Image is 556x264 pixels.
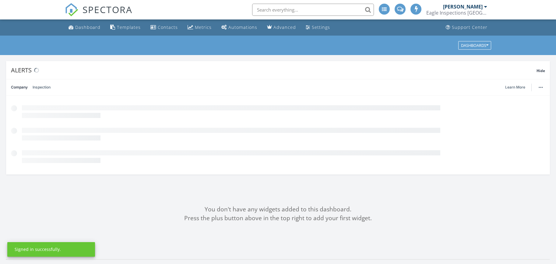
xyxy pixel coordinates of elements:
div: [PERSON_NAME] [443,4,483,10]
div: Alerts [11,66,537,74]
span: Hide [537,68,545,73]
span: SPECTORA [83,3,132,16]
a: Settings [303,22,333,33]
div: Automations [228,24,257,30]
div: You don't have any widgets added to this dashboard. [6,205,550,214]
a: Metrics [185,22,214,33]
button: Dashboards [458,41,491,50]
a: SPECTORA [65,8,132,21]
img: ellipsis-632cfdd7c38ec3a7d453.svg [539,87,543,88]
div: Dashboard [75,24,100,30]
div: Signed in successfully. [15,246,61,252]
div: Metrics [195,24,212,30]
a: Advanced [265,22,298,33]
div: Eagle Inspections MN [426,10,487,16]
div: Support Center [452,24,487,30]
input: Search everything... [252,4,374,16]
a: Company [11,79,28,95]
a: Dashboard [66,22,103,33]
div: Press the plus button above in the top right to add your first widget. [6,214,550,223]
div: Contacts [158,24,178,30]
a: Templates [108,22,143,33]
a: Support Center [443,22,490,33]
div: Settings [312,24,330,30]
a: Contacts [148,22,180,33]
div: Templates [117,24,141,30]
a: Inspection [33,79,51,95]
a: Learn More [505,84,529,90]
img: The Best Home Inspection Software - Spectora [65,3,78,16]
div: Dashboards [461,43,488,47]
a: Automations (Advanced) [219,22,260,33]
div: Advanced [273,24,296,30]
